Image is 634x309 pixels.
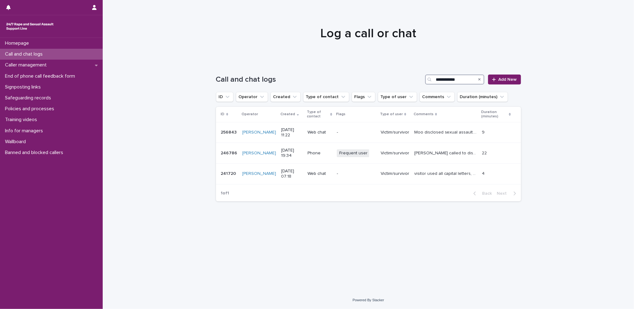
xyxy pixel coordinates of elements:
p: Phone [308,151,332,156]
p: [DATE] 07:18 [281,169,303,179]
h1: Log a call or chat [216,26,521,41]
button: Type of contact [303,92,349,102]
p: Wallboard [2,139,31,145]
a: [PERSON_NAME] [242,130,276,135]
p: 1 of 1 [216,186,234,201]
p: Victim/survivor [381,151,409,156]
button: Operator [236,92,268,102]
p: Operator [242,111,258,118]
input: Search [425,75,484,84]
p: Call and chat logs [2,51,48,57]
p: [DATE] 11:22 [281,127,303,138]
tr: 246786246786 [PERSON_NAME] [DATE] 19:34PhoneFrequent userVictim/survivor[PERSON_NAME] called to d... [216,143,521,164]
p: - [337,171,376,176]
p: Comments [414,111,434,118]
a: [PERSON_NAME] [242,151,276,156]
p: Type of contact [307,109,329,120]
img: rhQMoQhaT3yELyF149Cw [5,20,55,33]
tr: 256843256843 [PERSON_NAME] [DATE] 11:22Web chat-Victim/survivorMoo disclosed sexual assault. Emot... [216,122,521,143]
p: Type of user [380,111,403,118]
p: 22 [482,149,488,156]
a: [PERSON_NAME] [242,171,276,176]
p: Robin called to discuss being violently mugged in Madrid and raped over 100 times in London. He s... [414,149,478,156]
p: Signposting links [2,84,46,90]
p: - [337,130,376,135]
button: Flags [352,92,375,102]
span: Add New [499,77,517,82]
a: Powered By Stacker [353,298,384,302]
p: 256843 [221,129,238,135]
button: Created [270,92,301,102]
p: 9 [482,129,486,135]
button: Next [495,191,521,196]
button: Duration (minutes) [457,92,508,102]
p: visitor used all capital letters, described rape and then asked me was this rape, definitions dis... [414,170,478,176]
p: Victim/survivor [381,171,409,176]
p: 4 [482,170,486,176]
p: Moo disclosed sexual assault. Emotional support provided. Capital letters at the start of every m... [414,129,478,135]
p: 241720 [221,170,237,176]
button: ID [216,92,233,102]
p: Safeguarding records [2,95,56,101]
p: Duration (minutes) [481,109,507,120]
p: Flags [336,111,345,118]
span: Back [479,191,492,196]
p: Web chat [308,130,332,135]
p: Caller management [2,62,52,68]
p: End of phone call feedback form [2,73,80,79]
span: Frequent user [337,149,370,157]
button: Comments [420,92,455,102]
p: 246786 [221,149,239,156]
button: Back [468,191,495,196]
p: Victim/survivor [381,130,409,135]
p: Info for managers [2,128,48,134]
h1: Call and chat logs [216,75,423,84]
p: [DATE] 19:34 [281,148,303,158]
tr: 241720241720 [PERSON_NAME] [DATE] 07:18Web chat-Victim/survivorvisitor used all capital letters, ... [216,163,521,184]
a: Add New [488,75,521,84]
p: Created [281,111,295,118]
p: Training videos [2,117,42,123]
button: Type of user [378,92,417,102]
p: ID [221,111,225,118]
span: Next [497,191,511,196]
p: Banned and blocked callers [2,150,68,156]
p: Policies and processes [2,106,59,112]
p: Homepage [2,40,34,46]
p: Web chat [308,171,332,176]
